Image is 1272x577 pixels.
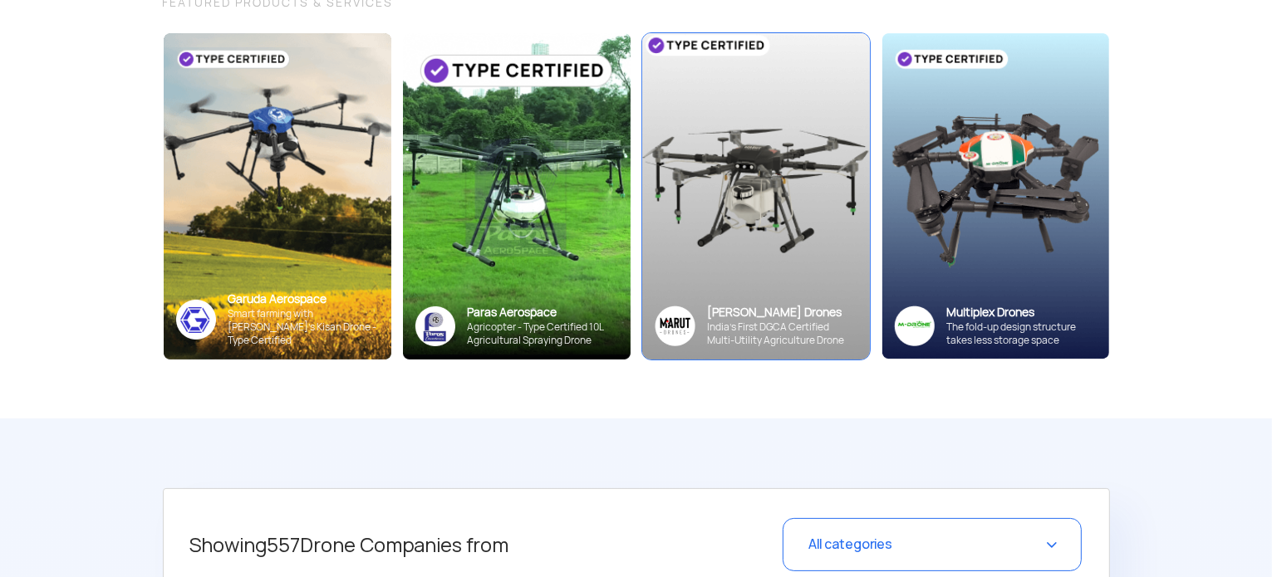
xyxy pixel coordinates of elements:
[947,305,1097,320] div: Multiplex Drones
[228,291,379,307] div: Garuda Aerospace
[176,300,216,340] img: ic_garuda_sky.png
[947,320,1097,347] div: The fold-up design structure takes less storage space
[415,306,455,346] img: paras-logo-banner.png
[708,305,857,320] div: [PERSON_NAME] Drones
[808,535,892,553] span: All categories
[164,33,391,359] img: bg_garuda_sky.png
[268,532,301,558] span: 557
[655,306,695,346] img: Group%2036313.png
[403,33,631,359] img: paras-card.png
[190,518,681,573] h5: Showing Drone Companies from
[894,306,935,346] img: ic_multiplex_sky.png
[468,320,618,347] div: Agricopter - Type Certified 10L Agricultural Spraying Drone
[882,33,1109,359] img: bg_multiplex_sky.png
[468,305,618,320] div: Paras Aerospace
[228,307,379,347] div: Smart farming with [PERSON_NAME]’s Kisan Drone - Type Certified
[631,17,881,374] img: bg_marut_sky.png
[708,320,857,347] div: India’s First DGCA Certified Multi-Utility Agriculture Drone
